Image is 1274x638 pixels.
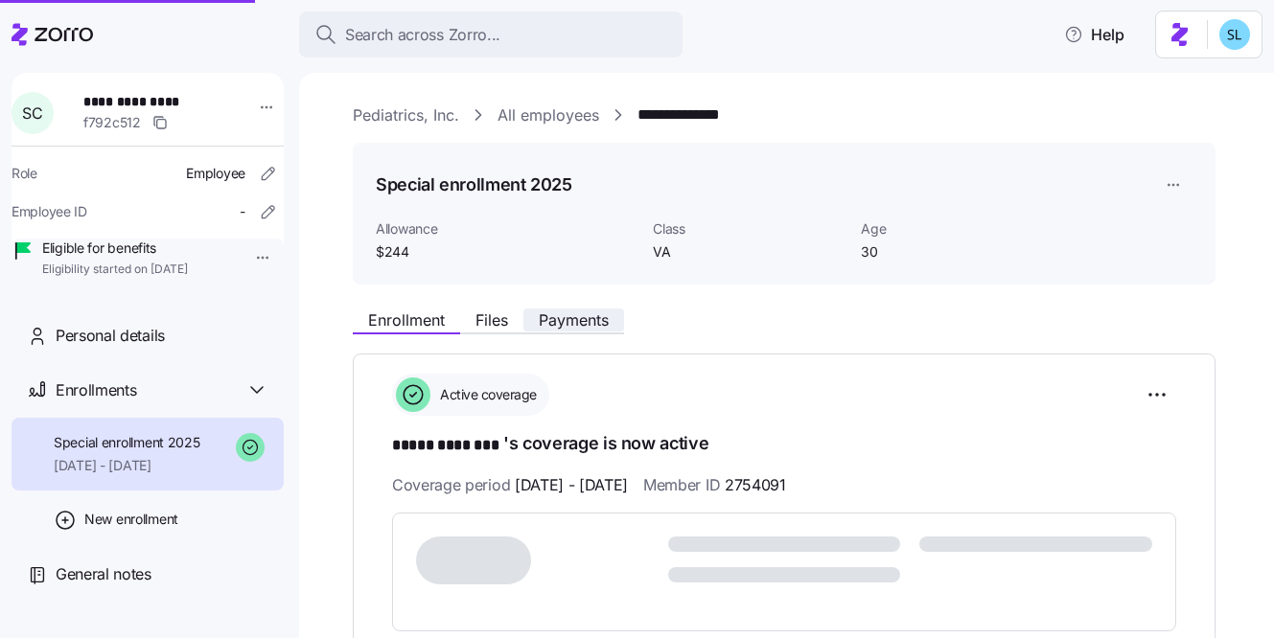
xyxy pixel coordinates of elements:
span: Employee ID [12,202,87,221]
a: Pediatrics, Inc. [353,103,459,127]
span: Eligibility started on [DATE] [42,262,188,278]
span: Age [861,219,1054,239]
a: All employees [498,103,599,127]
span: f792c512 [83,113,141,132]
img: 7c620d928e46699fcfb78cede4daf1d1 [1219,19,1250,50]
span: VA [653,242,845,262]
h1: 's coverage is now active [392,431,1176,458]
button: Help [1049,15,1140,54]
span: Coverage period [392,473,628,497]
span: New enrollment [84,510,178,529]
button: Search across Zorro... [299,11,683,57]
span: Employee [186,164,245,183]
span: Eligible for benefits [42,239,188,258]
span: Role [12,164,37,183]
span: Search across Zorro... [345,23,500,47]
span: Enrollments [56,378,136,402]
span: Class [653,219,845,239]
span: Payments [539,312,609,328]
span: Files [475,312,508,328]
span: Member ID [643,473,786,497]
span: 2754091 [725,473,786,497]
span: - [240,202,245,221]
span: [DATE] - [DATE] [515,473,628,497]
span: $244 [376,242,637,262]
span: General notes [56,562,151,586]
span: Special enrollment 2025 [54,433,200,452]
span: S C [22,105,42,121]
span: Allowance [376,219,637,239]
span: Enrollment [368,312,445,328]
span: Help [1064,23,1124,46]
span: Personal details [56,324,165,348]
h1: Special enrollment 2025 [376,172,572,196]
span: [DATE] - [DATE] [54,456,200,475]
span: 30 [861,242,1054,262]
span: Active coverage [434,385,537,404]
